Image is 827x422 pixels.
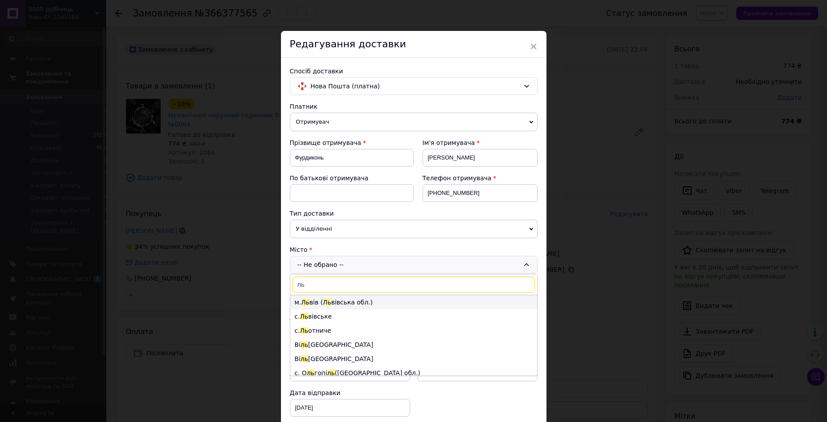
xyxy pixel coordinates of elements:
[290,220,538,238] span: У відділенні
[300,313,308,320] span: Ль
[423,139,475,146] span: Ім'я отримувача
[292,277,535,293] input: Знайти
[290,210,334,217] span: Тип доставки
[290,366,537,380] li: с. О гопі ([GEOGRAPHIC_DATA] обл.)
[281,31,546,58] div: Редагування доставки
[300,327,308,334] span: Ль
[290,113,538,131] span: Отримувач
[290,388,410,397] div: Дата відправки
[290,309,537,323] li: с. вівське
[290,323,537,338] li: с. отниче
[327,369,335,376] span: ль
[290,295,537,309] li: м. вів ( вівська обл.)
[290,175,369,182] span: По батькові отримувача
[290,103,318,110] span: Платник
[301,299,310,306] span: Ль
[423,184,538,202] input: +380
[311,81,519,91] span: Нова Пошта (платна)
[530,39,538,54] span: ×
[290,139,362,146] span: Прізвище отримувача
[323,299,331,306] span: Ль
[290,256,538,274] div: -- Не обрано --
[300,355,308,362] span: ль
[300,341,308,348] span: ль
[290,352,537,366] li: Ві [GEOGRAPHIC_DATA]
[290,245,538,254] div: Місто
[423,175,492,182] span: Телефон отримувача
[290,67,538,76] div: Спосіб доставки
[290,338,537,352] li: Ві [GEOGRAPHIC_DATA]
[307,369,314,376] span: ль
